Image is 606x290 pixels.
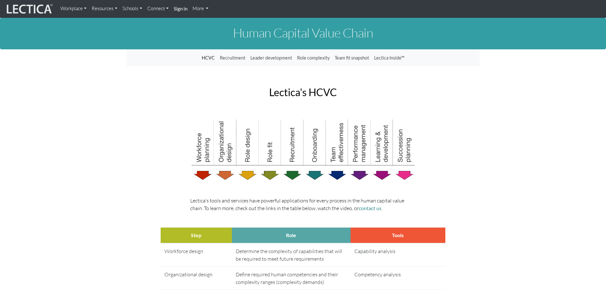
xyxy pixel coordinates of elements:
[145,3,171,15] a: Connect
[351,243,445,267] td: Capability analysis
[232,266,351,290] td: Define required human competencies and their complexity ranges (complexity demands)
[199,52,217,64] a: HCVC
[127,26,480,40] h1: Human Capital Value Chain
[58,3,89,15] a: Workplace
[372,52,407,64] a: Lectica Inside™
[5,3,53,15] img: lecticalive
[161,227,232,243] th: Step
[161,266,232,290] td: Organizational design
[120,3,145,15] a: Schools
[190,3,211,15] a: More
[217,52,248,64] a: Recruitment
[190,118,416,181] img: Human Capital Value Chain image
[248,52,295,64] a: Leader development
[161,243,232,267] td: Workforce design
[174,6,187,11] strong: Sign in
[332,52,372,64] a: Team fit snapshot
[131,87,475,98] h2: Lectica's HCVC
[171,3,190,15] a: Sign in
[190,197,416,212] p: Lectica's tools and services have powerful applications for every process in the human capital va...
[232,243,351,267] td: Determine the complexity of capabilities that will be required to meet future requirements
[351,227,445,243] th: Tools
[359,205,381,211] a: contact us
[89,3,120,15] a: Resources
[232,227,351,243] th: Role
[351,266,445,290] td: Competency analysis
[295,52,332,64] a: Role complexity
